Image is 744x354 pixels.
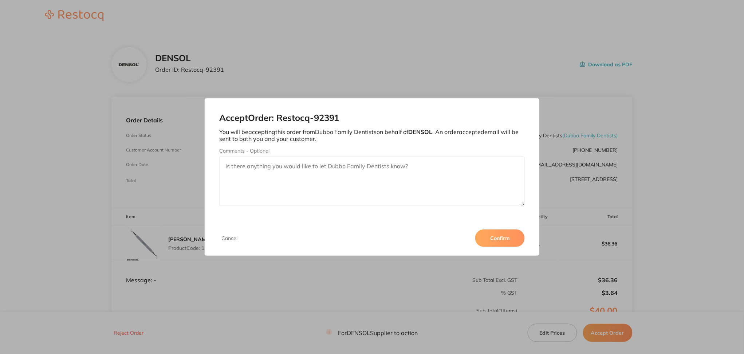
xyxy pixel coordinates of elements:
button: Confirm [475,229,525,247]
p: You will be accepting this order from Dubbo Family Dentists on behalf of . An order accepted emai... [219,129,525,142]
h2: Accept Order: Restocq- 92391 [219,113,525,123]
b: DENSOL [409,128,433,135]
button: Cancel [219,235,240,241]
label: Comments - Optional [219,148,525,154]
